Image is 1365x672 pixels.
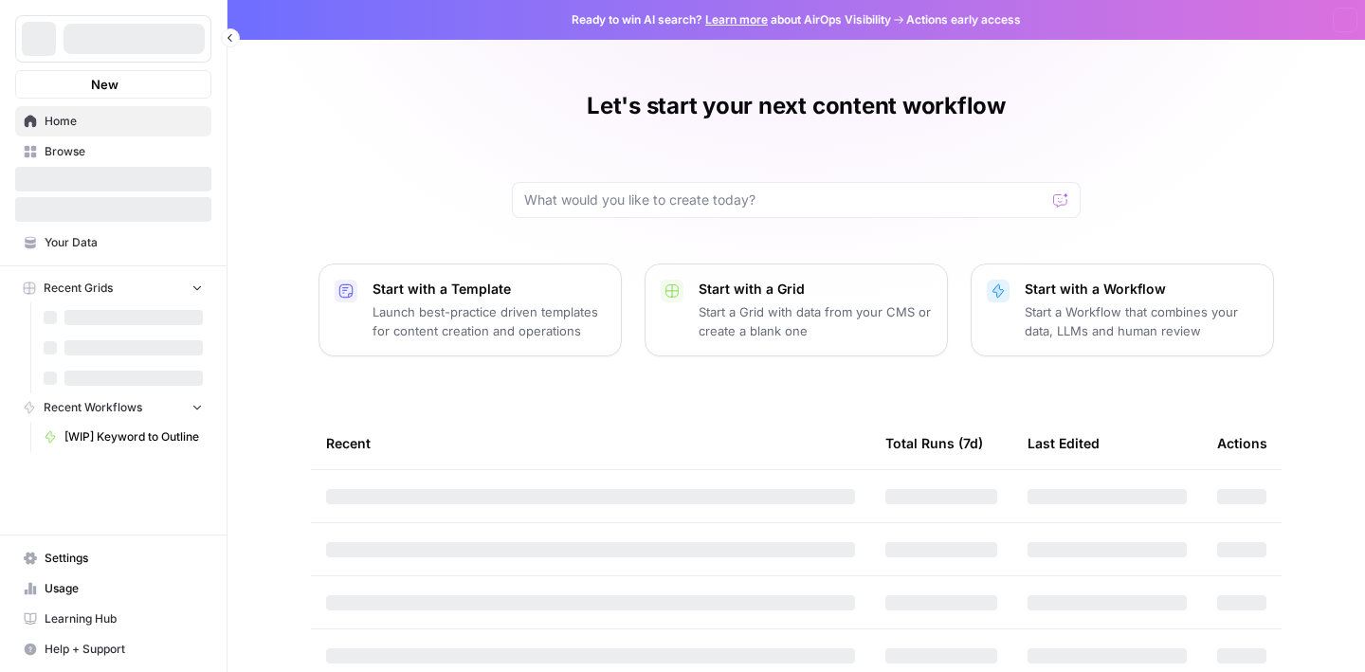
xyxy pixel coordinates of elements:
[15,274,211,302] button: Recent Grids
[587,91,1006,121] h1: Let's start your next content workflow
[64,428,203,445] span: [WIP] Keyword to Outline
[45,143,203,160] span: Browse
[326,417,855,469] div: Recent
[45,550,203,567] span: Settings
[15,634,211,664] button: Help + Support
[45,113,203,130] span: Home
[572,11,891,28] span: Ready to win AI search? about AirOps Visibility
[1025,302,1258,340] p: Start a Workflow that combines your data, LLMs and human review
[15,604,211,634] a: Learning Hub
[15,70,211,99] button: New
[1028,417,1100,469] div: Last Edited
[705,12,768,27] a: Learn more
[699,302,932,340] p: Start a Grid with data from your CMS or create a blank one
[645,263,948,356] button: Start with a GridStart a Grid with data from your CMS or create a blank one
[524,191,1046,209] input: What would you like to create today?
[906,11,1021,28] span: Actions early access
[885,417,983,469] div: Total Runs (7d)
[15,227,211,258] a: Your Data
[15,136,211,167] a: Browse
[1025,280,1258,299] p: Start with a Workflow
[15,106,211,136] a: Home
[15,393,211,422] button: Recent Workflows
[971,263,1274,356] button: Start with a WorkflowStart a Workflow that combines your data, LLMs and human review
[91,75,118,94] span: New
[45,234,203,251] span: Your Data
[373,302,606,340] p: Launch best-practice driven templates for content creation and operations
[1217,417,1267,469] div: Actions
[35,422,211,452] a: [WIP] Keyword to Outline
[699,280,932,299] p: Start with a Grid
[44,399,142,416] span: Recent Workflows
[318,263,622,356] button: Start with a TemplateLaunch best-practice driven templates for content creation and operations
[45,580,203,597] span: Usage
[373,280,606,299] p: Start with a Template
[15,543,211,573] a: Settings
[15,573,211,604] a: Usage
[45,610,203,627] span: Learning Hub
[44,280,113,297] span: Recent Grids
[45,641,203,658] span: Help + Support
